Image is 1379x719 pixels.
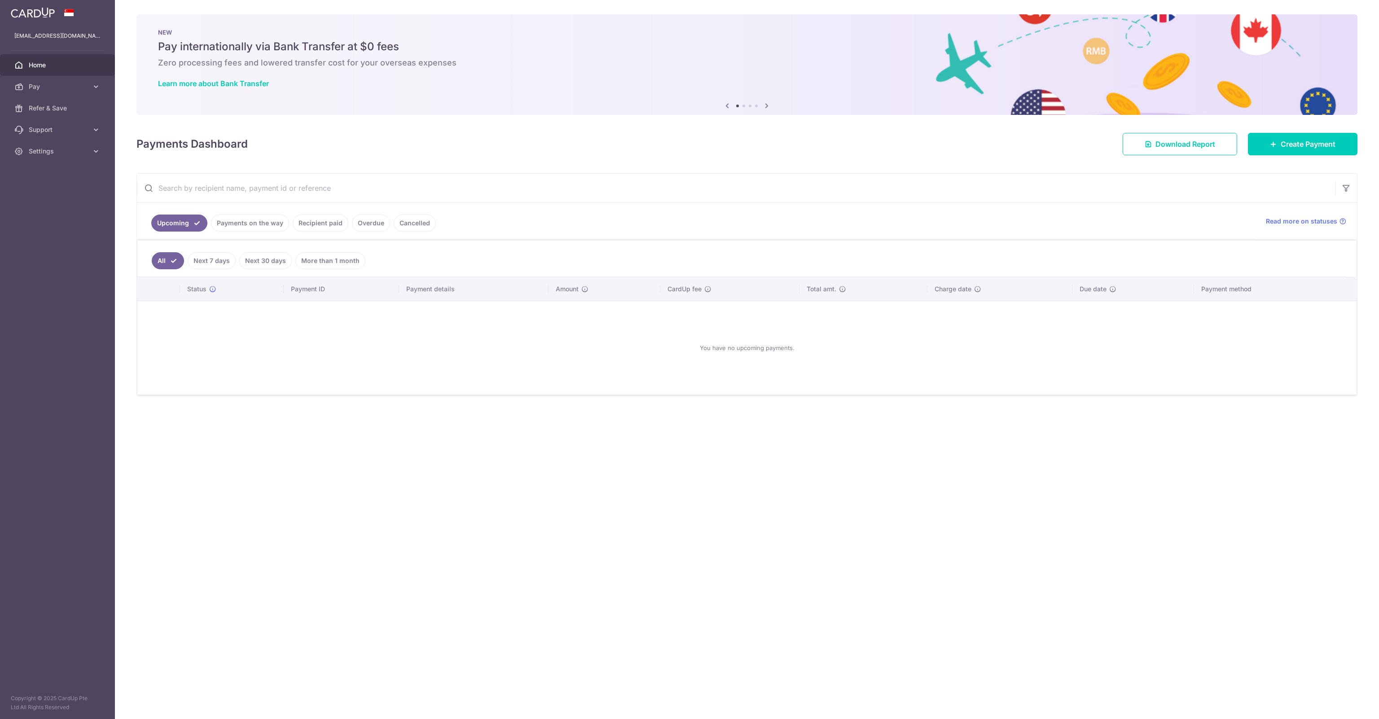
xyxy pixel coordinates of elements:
[29,125,88,134] span: Support
[11,7,55,18] img: CardUp
[29,104,88,113] span: Refer & Save
[935,285,971,294] span: Charge date
[14,31,101,40] p: [EMAIL_ADDRESS][DOMAIN_NAME]
[1194,277,1357,301] th: Payment method
[29,82,88,91] span: Pay
[1123,133,1237,155] a: Download Report
[29,147,88,156] span: Settings
[556,285,579,294] span: Amount
[295,252,365,269] a: More than 1 month
[1248,133,1357,155] a: Create Payment
[399,277,549,301] th: Payment details
[284,277,399,301] th: Payment ID
[158,39,1336,54] h5: Pay internationally via Bank Transfer at $0 fees
[394,215,436,232] a: Cancelled
[29,61,88,70] span: Home
[151,215,207,232] a: Upcoming
[137,174,1335,202] input: Search by recipient name, payment id or reference
[293,215,348,232] a: Recipient paid
[188,252,236,269] a: Next 7 days
[211,215,289,232] a: Payments on the way
[1281,139,1335,149] span: Create Payment
[158,79,269,88] a: Learn more about Bank Transfer
[187,285,206,294] span: Status
[807,285,836,294] span: Total amt.
[239,252,292,269] a: Next 30 days
[148,308,1346,387] div: You have no upcoming payments.
[158,57,1336,68] h6: Zero processing fees and lowered transfer cost for your overseas expenses
[352,215,390,232] a: Overdue
[668,285,702,294] span: CardUp fee
[1266,217,1346,226] a: Read more on statuses
[1080,285,1107,294] span: Due date
[1266,217,1337,226] span: Read more on statuses
[136,14,1357,115] img: Bank transfer banner
[136,136,248,152] h4: Payments Dashboard
[158,29,1336,36] p: NEW
[1155,139,1215,149] span: Download Report
[152,252,184,269] a: All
